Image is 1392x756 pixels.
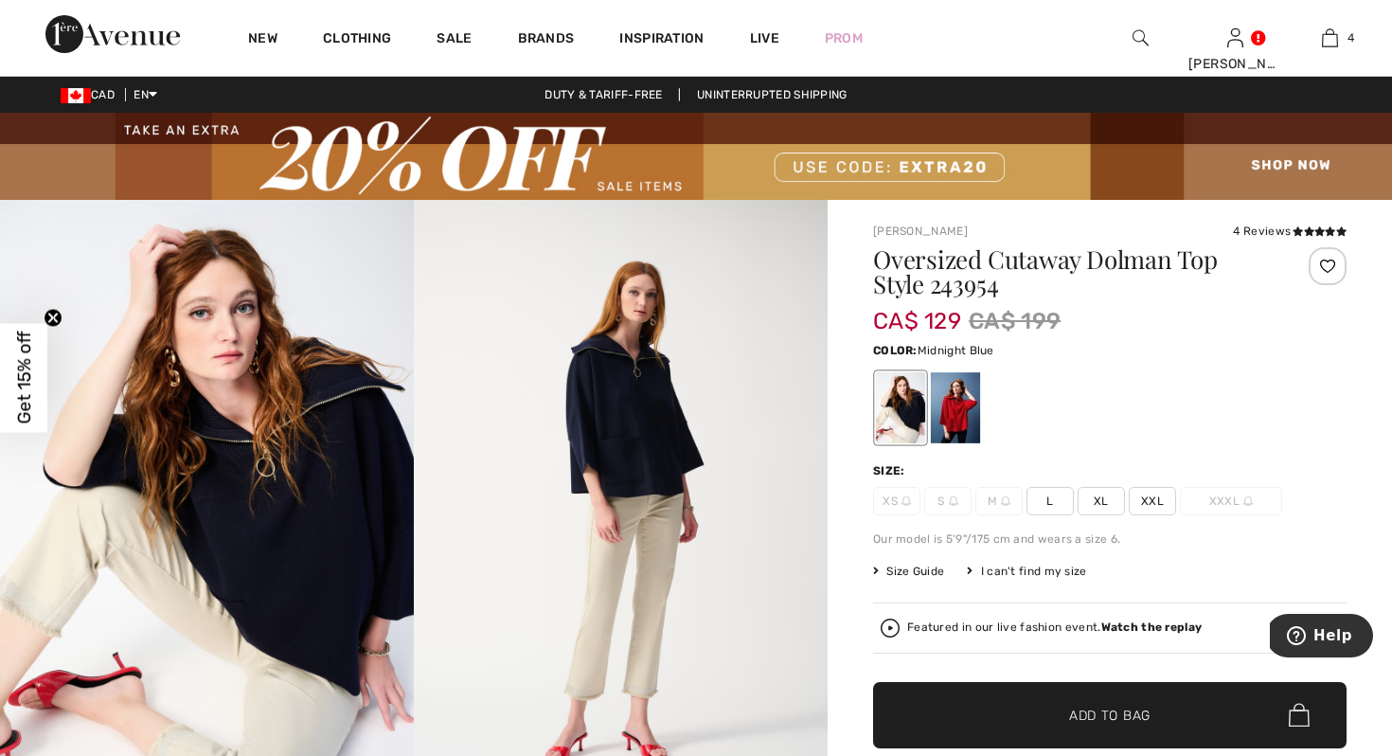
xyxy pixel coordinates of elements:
img: ring-m.svg [901,496,911,506]
span: CAD [61,88,122,101]
span: XS [873,487,920,515]
div: Midnight Blue [876,372,925,443]
img: Watch the replay [881,619,900,638]
button: Add to Bag [873,682,1347,748]
span: 4 [1347,29,1354,46]
span: L [1026,487,1074,515]
span: Midnight Blue [918,344,994,357]
a: Clothing [323,30,391,50]
div: Our model is 5'9"/175 cm and wears a size 6. [873,531,1347,548]
span: XXL [1129,487,1176,515]
span: S [924,487,972,515]
span: CA$ 129 [873,289,961,334]
div: I can't find my size [967,563,1086,580]
span: Get 15% off [13,332,35,424]
img: ring-m.svg [949,496,958,506]
span: Inspiration [619,30,704,50]
span: Color: [873,344,918,357]
a: [PERSON_NAME] [873,225,968,238]
img: Canadian Dollar [61,88,91,103]
a: Sign In [1227,28,1243,46]
div: [PERSON_NAME] [1188,54,1281,74]
a: 4 [1283,27,1376,49]
strong: Watch the replay [1101,621,1203,634]
a: New [248,30,277,50]
div: Featured in our live fashion event. [907,621,1202,634]
img: ring-m.svg [1001,496,1010,506]
div: 4 Reviews [1233,223,1347,240]
a: Brands [518,30,575,50]
span: Add to Bag [1069,705,1151,725]
span: EN [134,88,157,101]
iframe: Opens a widget where you can find more information [1270,614,1373,661]
span: XXXL [1180,487,1282,515]
img: My Bag [1322,27,1338,49]
a: Live [750,28,779,48]
img: My Info [1227,27,1243,49]
a: Sale [437,30,472,50]
div: Size: [873,462,909,479]
button: Close teaser [44,309,62,328]
span: M [975,487,1023,515]
img: 1ère Avenue [45,15,180,53]
h1: Oversized Cutaway Dolman Top Style 243954 [873,247,1268,297]
div: Lipstick Red 173 [931,372,980,443]
span: Size Guide [873,563,944,580]
img: ring-m.svg [1243,496,1253,506]
img: search the website [1133,27,1149,49]
span: CA$ 199 [969,304,1061,338]
img: Bag.svg [1289,703,1310,728]
span: XL [1078,487,1125,515]
a: Prom [825,28,863,48]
